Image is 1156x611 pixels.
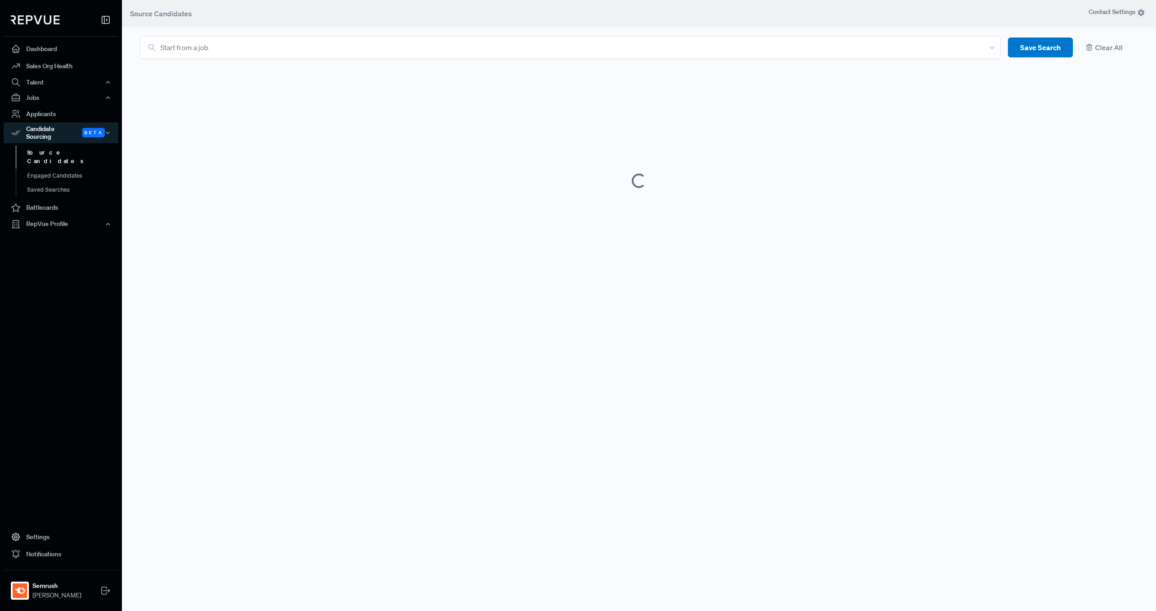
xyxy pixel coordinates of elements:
[4,199,118,216] a: Battlecards
[4,105,118,122] a: Applicants
[4,122,118,143] button: Candidate Sourcing Beta
[4,545,118,563] a: Notifications
[1089,7,1145,17] span: Contact Settings
[33,581,81,591] strong: Semrush
[1080,38,1138,58] button: Clear All
[16,183,131,197] a: Saved Searches
[4,216,118,232] button: RepVue Profile
[4,75,118,90] button: Talent
[4,57,118,75] a: Sales Org Health
[16,169,131,183] a: Engaged Candidates
[130,9,192,18] span: Source Candidates
[16,146,131,169] a: Source Candidates
[4,40,118,57] a: Dashboard
[13,583,27,598] img: Semrush
[4,90,118,105] button: Jobs
[82,128,105,137] span: Beta
[4,570,118,604] a: SemrushSemrush[PERSON_NAME]
[33,591,81,600] span: [PERSON_NAME]
[11,15,60,24] img: RepVue
[4,528,118,545] a: Settings
[4,122,118,143] div: Candidate Sourcing
[1008,38,1073,58] button: Save Search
